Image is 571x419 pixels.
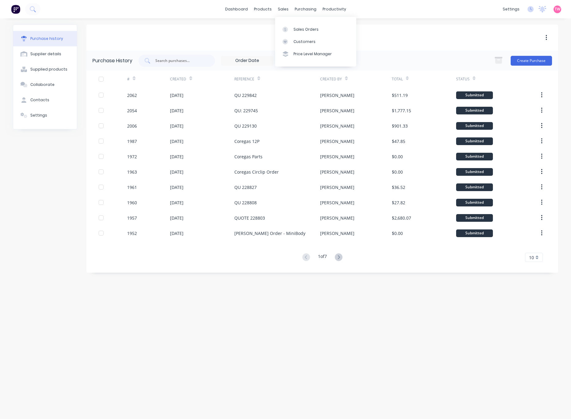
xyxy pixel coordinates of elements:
span: TW [555,6,560,12]
div: [DATE] [170,199,183,206]
div: $27.82 [392,199,405,206]
div: $0.00 [392,169,403,175]
div: Submitted [456,137,493,145]
div: [PERSON_NAME] [320,230,354,236]
div: [PERSON_NAME] [320,184,354,190]
div: Contacts [30,97,49,103]
div: Supplied products [30,67,67,72]
div: $47.85 [392,138,405,144]
a: Price Level Manager [275,48,356,60]
div: $511.19 [392,92,408,98]
div: Coregas 12P [234,138,259,144]
div: Total [392,76,403,82]
div: [PERSON_NAME] [320,153,354,160]
div: 1 of 7 [318,253,327,262]
span: 10 [529,254,534,261]
div: [DATE] [170,107,183,114]
input: Order Date [221,56,273,65]
div: Submitted [456,168,493,176]
div: QUOTE 228803 [234,215,265,221]
div: [PERSON_NAME] [320,215,354,221]
div: purchasing [292,5,320,14]
div: productivity [320,5,349,14]
button: Supplier details [13,46,77,62]
div: [DATE] [170,123,183,129]
div: QU 228808 [234,199,257,206]
div: [PERSON_NAME] [320,138,354,144]
div: [DATE] [170,153,183,160]
div: [PERSON_NAME] [320,107,354,114]
div: Submitted [456,122,493,130]
div: 1957 [127,215,137,221]
div: QU: 229745 [234,107,258,114]
div: Settings [30,113,47,118]
div: Customers [293,39,316,44]
div: QU 228827 [234,184,257,190]
img: Factory [11,5,20,14]
div: $36.52 [392,184,405,190]
div: [DATE] [170,169,183,175]
div: Submitted [456,199,493,206]
button: Purchase history [13,31,77,46]
div: Submitted [456,153,493,160]
div: Submitted [456,183,493,191]
div: QU 229130 [234,123,257,129]
div: [PERSON_NAME] [320,123,354,129]
div: Purchase History [93,57,132,64]
div: 2062 [127,92,137,98]
div: Submitted [456,91,493,99]
div: Submitted [456,229,493,237]
div: [PERSON_NAME] [320,92,354,98]
div: $0.00 [392,230,403,236]
div: sales [275,5,292,14]
div: Purchase history [30,36,63,41]
div: settings [500,5,523,14]
div: Submitted [456,107,493,114]
a: Customers [275,36,356,48]
div: [DATE] [170,92,183,98]
div: Coregas Circlip Order [234,169,279,175]
button: Collaborate [13,77,77,92]
div: 1963 [127,169,137,175]
a: Sales Orders [275,23,356,35]
div: 1961 [127,184,137,190]
div: [DATE] [170,215,183,221]
button: Contacts [13,92,77,108]
div: # [127,76,130,82]
button: Settings [13,108,77,123]
div: 1987 [127,138,137,144]
div: Reference [234,76,254,82]
div: [DATE] [170,230,183,236]
input: Search purchases... [155,58,206,64]
div: [PERSON_NAME] [320,199,354,206]
button: Supplied products [13,62,77,77]
div: $0.00 [392,153,403,160]
div: QU 229842 [234,92,257,98]
div: 2054 [127,107,137,114]
div: Submitted [456,214,493,222]
div: [PERSON_NAME] [320,169,354,175]
div: $1,777.15 [392,107,411,114]
div: products [251,5,275,14]
div: Created [170,76,186,82]
div: Sales Orders [293,27,319,32]
div: Created By [320,76,342,82]
div: Status [456,76,470,82]
div: [PERSON_NAME] Order - MiniBody [234,230,305,236]
div: Coregas Parts [234,153,263,160]
div: [DATE] [170,184,183,190]
div: 1972 [127,153,137,160]
div: 1960 [127,199,137,206]
a: dashboard [222,5,251,14]
div: 1952 [127,230,137,236]
div: Price Level Manager [293,51,332,57]
button: Create Purchase [511,56,552,66]
div: $2,680.07 [392,215,411,221]
div: Collaborate [30,82,55,87]
div: Supplier details [30,51,61,57]
div: 2006 [127,123,137,129]
div: [DATE] [170,138,183,144]
div: $901.33 [392,123,408,129]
